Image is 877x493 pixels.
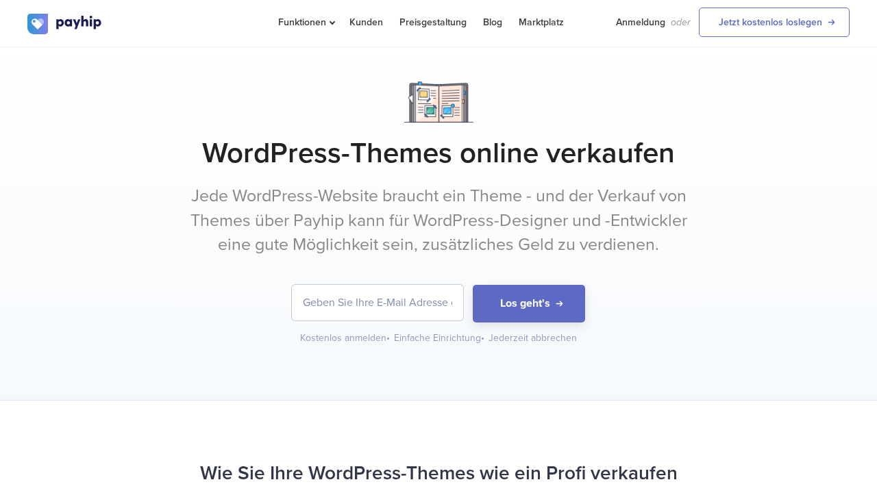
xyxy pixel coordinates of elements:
h1: WordPress-Themes online verkaufen [27,136,850,170]
button: Los geht's [473,285,585,323]
div: Jederzeit abbrechen [489,331,577,345]
div: Kostenlos anmelden [300,331,391,345]
input: Geben Sie Ihre E-Mail Adresse ein [292,285,463,320]
h2: Wie Sie Ihre WordPress-Themes wie ein Profi verkaufen [27,455,850,492]
img: Notebook.png [404,81,473,123]
span: • [481,332,484,344]
div: Einfache Einrichtung [394,331,486,345]
img: logo.svg [27,14,103,34]
span: Funktionen [278,16,333,28]
a: Jetzt kostenlos loslegen [699,8,850,37]
span: • [386,332,390,344]
p: Jede WordPress-Website braucht ein Theme - und der Verkauf von Themes über Payhip kann für WordPr... [182,184,695,257]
